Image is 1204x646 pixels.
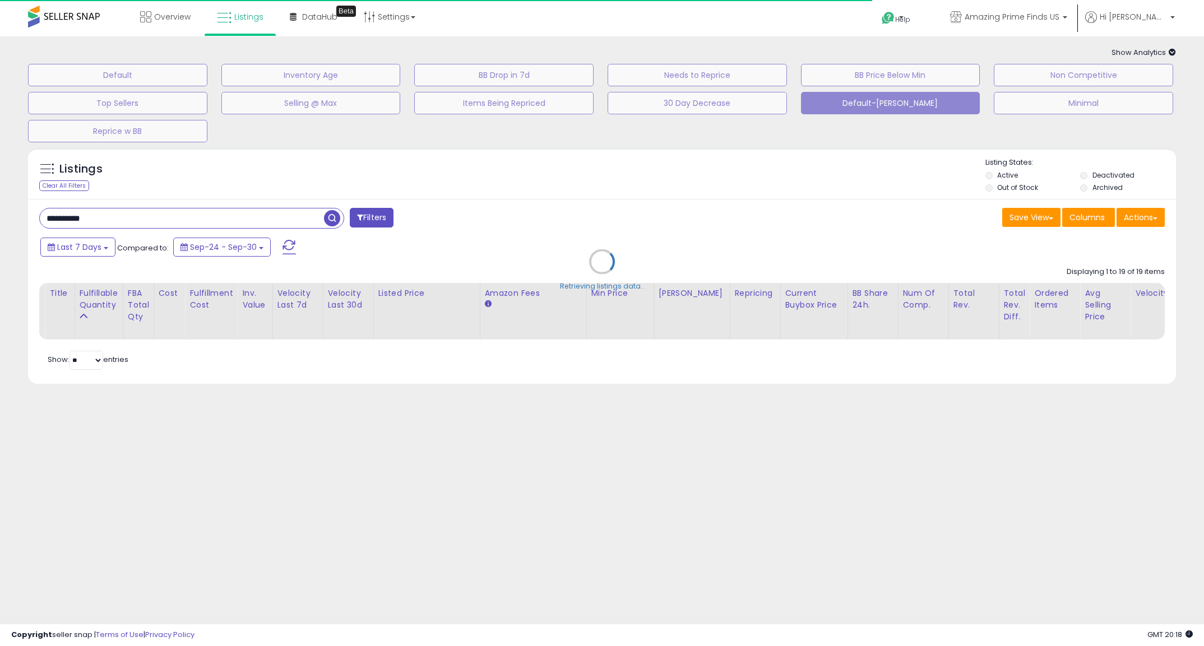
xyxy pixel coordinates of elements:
button: Minimal [994,92,1173,114]
span: DataHub [302,11,337,22]
button: Items Being Repriced [414,92,594,114]
div: Retrieving listings data.. [560,281,644,291]
button: Non Competitive [994,64,1173,86]
span: Listings [234,11,263,22]
button: Default [28,64,207,86]
button: Inventory Age [221,64,401,86]
button: BB Price Below Min [801,64,980,86]
button: 30 Day Decrease [608,92,787,114]
button: BB Drop in 7d [414,64,594,86]
span: Overview [154,11,191,22]
span: Amazing Prime Finds US [965,11,1059,22]
button: Selling @ Max [221,92,401,114]
button: Top Sellers [28,92,207,114]
span: Help [895,15,910,24]
button: Default-[PERSON_NAME] [801,92,980,114]
span: Hi [PERSON_NAME] [1100,11,1167,22]
button: Reprice w BB [28,120,207,142]
a: Hi [PERSON_NAME] [1085,11,1175,36]
i: Get Help [881,11,895,25]
span: Show Analytics [1112,47,1176,58]
button: Needs to Reprice [608,64,787,86]
a: Help [873,3,932,36]
div: Tooltip anchor [336,6,356,17]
